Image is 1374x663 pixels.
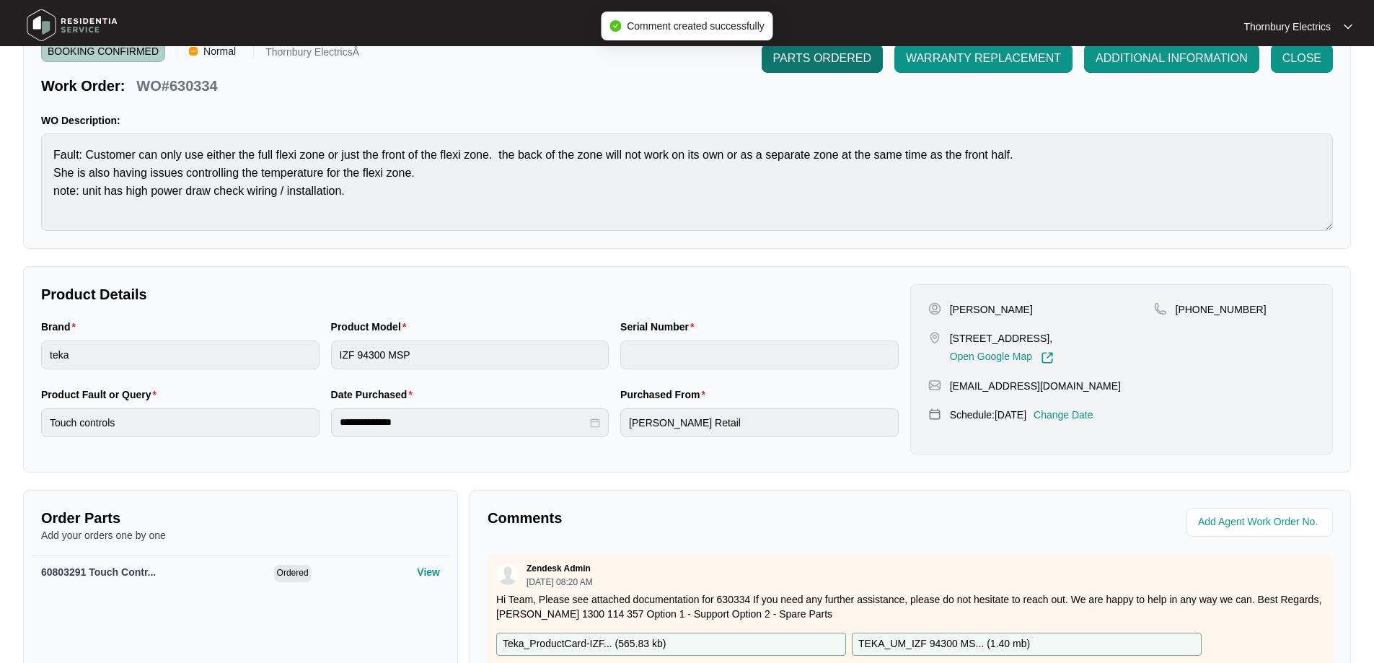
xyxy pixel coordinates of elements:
[1344,23,1352,30] img: dropdown arrow
[950,408,1026,422] p: Schedule: [DATE]
[41,408,320,437] input: Product Fault or Query
[527,578,593,587] p: [DATE] 08:20 AM
[41,528,440,543] p: Add your orders one by one
[41,341,320,369] input: Brand
[417,565,440,579] p: View
[773,50,871,67] span: PARTS ORDERED
[41,566,156,578] span: 60803291 Touch Contr...
[858,636,1030,652] p: TEKA_UM_IZF 94300 MS... ( 1.40 mb )
[1243,19,1331,34] p: Thornbury Electrics
[950,331,1054,346] p: [STREET_ADDRESS],
[1176,302,1267,317] p: [PHONE_NUMBER]
[1084,44,1259,73] button: ADDITIONAL INFORMATION
[1154,302,1167,315] img: map-pin
[488,508,900,528] p: Comments
[950,379,1121,393] p: [EMAIL_ADDRESS][DOMAIN_NAME]
[41,320,82,334] label: Brand
[627,20,765,32] span: Comment created successfully
[609,20,621,32] span: check-circle
[340,415,588,430] input: Date Purchased
[331,341,609,369] input: Product Model
[41,284,899,304] p: Product Details
[497,563,519,585] img: user.svg
[620,320,700,334] label: Serial Number
[527,563,591,574] p: Zendesk Admin
[1198,514,1324,531] input: Add Agent Work Order No.
[906,50,1061,67] span: WARRANTY REPLACEMENT
[41,508,440,528] p: Order Parts
[762,44,883,73] button: PARTS ORDERED
[274,565,312,582] span: Ordered
[22,4,123,47] img: residentia service logo
[503,636,666,652] p: Teka_ProductCard-IZF... ( 565.83 kb )
[136,76,217,96] p: WO#630334
[620,341,899,369] input: Serial Number
[894,44,1073,73] button: WARRANTY REPLACEMENT
[331,387,418,402] label: Date Purchased
[331,320,413,334] label: Product Model
[928,379,941,392] img: map-pin
[1271,44,1333,73] button: CLOSE
[950,351,1054,364] a: Open Google Map
[1034,408,1093,422] p: Change Date
[928,302,941,315] img: user-pin
[950,302,1033,317] p: [PERSON_NAME]
[620,387,711,402] label: Purchased From
[1096,50,1248,67] span: ADDITIONAL INFORMATION
[41,133,1333,231] textarea: Fault: Customer can only use either the full flexi zone or just the front of the flexi zone. the ...
[265,47,359,62] p: Thornbury ElectricsÂ
[928,408,941,421] img: map-pin
[41,113,1333,128] p: WO Description:
[189,47,198,56] img: Vercel Logo
[41,76,125,96] p: Work Order:
[1282,50,1321,67] span: CLOSE
[41,387,162,402] label: Product Fault or Query
[41,40,165,62] span: BOOKING CONFIRMED
[620,408,899,437] input: Purchased From
[198,40,242,62] span: Normal
[928,331,941,344] img: map-pin
[496,592,1324,621] p: Hi Team, Please see attached documentation for 630334 If you need any further assistance, please ...
[1041,351,1054,364] img: Link-External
